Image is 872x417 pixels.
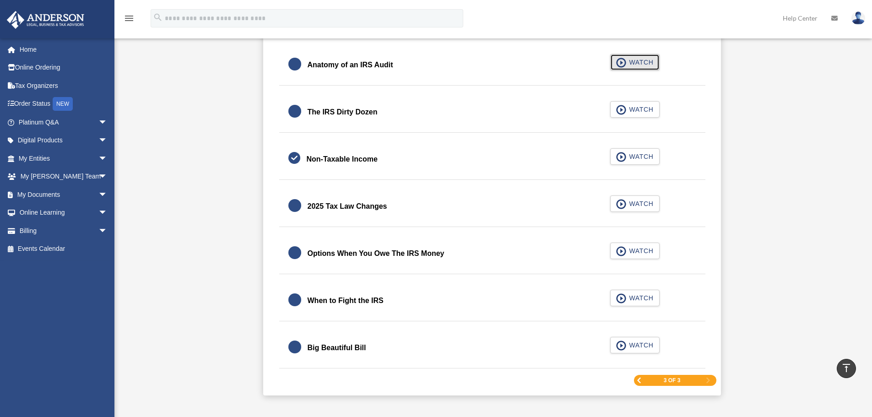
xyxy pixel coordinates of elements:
[610,290,660,306] button: WATCH
[98,149,117,168] span: arrow_drop_down
[610,337,660,353] button: WATCH
[98,168,117,186] span: arrow_drop_down
[6,240,121,258] a: Events Calendar
[288,337,696,359] a: Big Beautiful Bill WATCH
[610,54,660,70] button: WATCH
[308,247,444,260] div: Options When You Owe The IRS Money
[610,195,660,212] button: WATCH
[610,101,660,118] button: WATCH
[6,131,121,150] a: Digital Productsarrow_drop_down
[288,290,696,312] a: When to Fight the IRS WATCH
[307,153,378,166] div: Non-Taxable Income
[308,59,393,71] div: Anatomy of an IRS Audit
[6,95,121,114] a: Order StatusNEW
[288,101,696,123] a: The IRS Dirty Dozen WATCH
[98,222,117,240] span: arrow_drop_down
[53,97,73,111] div: NEW
[6,59,121,77] a: Online Ordering
[288,195,696,217] a: 2025 Tax Law Changes WATCH
[124,13,135,24] i: menu
[308,106,378,119] div: The IRS Dirty Dozen
[288,54,696,76] a: Anatomy of an IRS Audit WATCH
[308,200,387,213] div: 2025 Tax Law Changes
[626,341,653,350] span: WATCH
[288,243,696,265] a: Options When You Owe The IRS Money WATCH
[610,243,660,259] button: WATCH
[4,11,87,29] img: Anderson Advisors Platinum Portal
[308,294,384,307] div: When to Fight the IRS
[626,293,653,303] span: WATCH
[6,40,121,59] a: Home
[664,378,681,383] span: 3 of 3
[6,168,121,186] a: My [PERSON_NAME] Teamarrow_drop_down
[153,12,163,22] i: search
[98,185,117,204] span: arrow_drop_down
[6,222,121,240] a: Billingarrow_drop_down
[6,76,121,95] a: Tax Organizers
[98,131,117,150] span: arrow_drop_down
[626,58,653,67] span: WATCH
[124,16,135,24] a: menu
[98,113,117,132] span: arrow_drop_down
[626,152,653,161] span: WATCH
[288,148,696,170] a: Non-Taxable Income WATCH
[626,105,653,114] span: WATCH
[308,341,366,354] div: Big Beautiful Bill
[6,204,121,222] a: Online Learningarrow_drop_down
[636,378,642,384] a: Previous Page
[626,199,653,208] span: WATCH
[98,204,117,222] span: arrow_drop_down
[837,359,856,378] a: vertical_align_top
[851,11,865,25] img: User Pic
[626,246,653,255] span: WATCH
[610,148,660,165] button: WATCH
[841,363,852,374] i: vertical_align_top
[6,113,121,131] a: Platinum Q&Aarrow_drop_down
[6,149,121,168] a: My Entitiesarrow_drop_down
[6,185,121,204] a: My Documentsarrow_drop_down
